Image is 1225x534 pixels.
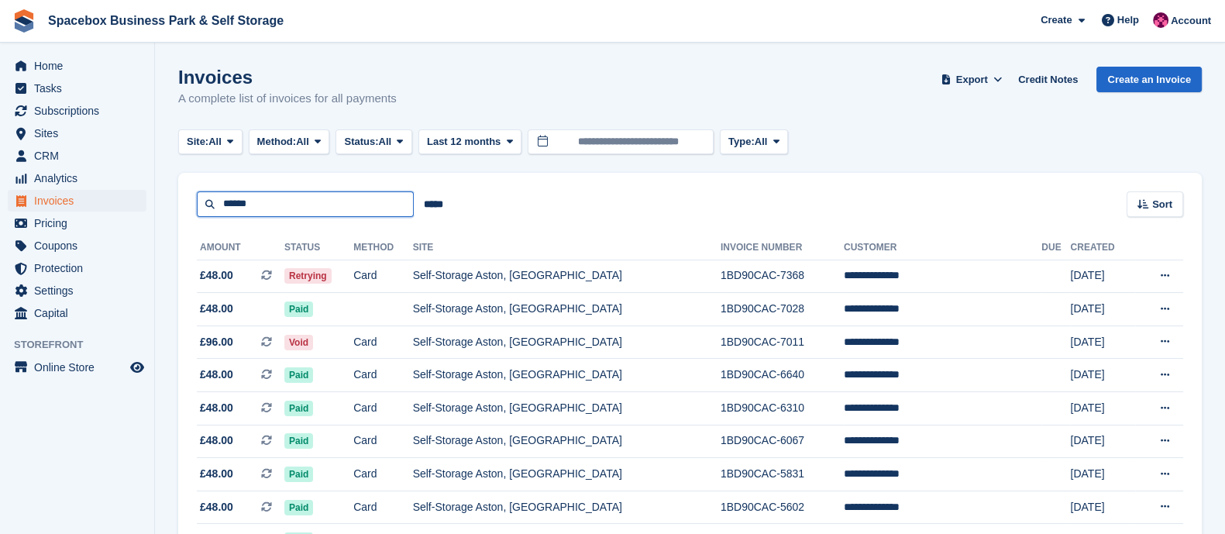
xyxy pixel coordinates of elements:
[34,190,127,212] span: Invoices
[178,90,397,108] p: A complete list of invoices for all payments
[353,392,412,425] td: Card
[728,134,755,150] span: Type:
[1070,359,1135,392] td: [DATE]
[1012,67,1084,92] a: Credit Notes
[418,129,521,155] button: Last 12 months
[353,326,412,359] td: Card
[344,134,378,150] span: Status:
[1117,12,1139,28] span: Help
[1070,326,1135,359] td: [DATE]
[721,392,844,425] td: 1BD90CAC-6310
[1070,392,1135,425] td: [DATE]
[34,55,127,77] span: Home
[1070,491,1135,524] td: [DATE]
[721,260,844,293] td: 1BD90CAC-7368
[296,134,309,150] span: All
[335,129,411,155] button: Status: All
[413,392,721,425] td: Self-Storage Aston, [GEOGRAPHIC_DATA]
[1070,236,1135,260] th: Created
[249,129,330,155] button: Method: All
[200,367,233,383] span: £48.00
[353,491,412,524] td: Card
[8,357,146,378] a: menu
[284,301,313,317] span: Paid
[128,358,146,377] a: Preview store
[1152,197,1172,212] span: Sort
[379,134,392,150] span: All
[34,122,127,144] span: Sites
[34,212,127,234] span: Pricing
[721,425,844,458] td: 1BD90CAC-6067
[413,260,721,293] td: Self-Storage Aston, [GEOGRAPHIC_DATA]
[14,337,154,353] span: Storefront
[721,236,844,260] th: Invoice Number
[956,72,988,88] span: Export
[200,301,233,317] span: £48.00
[844,236,1041,260] th: Customer
[721,359,844,392] td: 1BD90CAC-6640
[8,145,146,167] a: menu
[178,67,397,88] h1: Invoices
[34,145,127,167] span: CRM
[353,425,412,458] td: Card
[413,425,721,458] td: Self-Storage Aston, [GEOGRAPHIC_DATA]
[721,458,844,491] td: 1BD90CAC-5831
[721,326,844,359] td: 1BD90CAC-7011
[284,236,353,260] th: Status
[200,499,233,515] span: £48.00
[284,367,313,383] span: Paid
[413,293,721,326] td: Self-Storage Aston, [GEOGRAPHIC_DATA]
[1096,67,1202,92] a: Create an Invoice
[1070,293,1135,326] td: [DATE]
[284,500,313,515] span: Paid
[284,268,332,284] span: Retrying
[200,432,233,449] span: £48.00
[8,100,146,122] a: menu
[34,280,127,301] span: Settings
[413,326,721,359] td: Self-Storage Aston, [GEOGRAPHIC_DATA]
[257,134,297,150] span: Method:
[200,400,233,416] span: £48.00
[8,167,146,189] a: menu
[1070,425,1135,458] td: [DATE]
[721,491,844,524] td: 1BD90CAC-5602
[200,334,233,350] span: £96.00
[413,491,721,524] td: Self-Storage Aston, [GEOGRAPHIC_DATA]
[200,267,233,284] span: £48.00
[284,335,313,350] span: Void
[42,8,290,33] a: Spacebox Business Park & Self Storage
[34,235,127,257] span: Coupons
[1070,458,1135,491] td: [DATE]
[938,67,1006,92] button: Export
[8,212,146,234] a: menu
[413,236,721,260] th: Site
[1041,236,1070,260] th: Due
[755,134,768,150] span: All
[413,458,721,491] td: Self-Storage Aston, [GEOGRAPHIC_DATA]
[34,302,127,324] span: Capital
[34,257,127,279] span: Protection
[721,293,844,326] td: 1BD90CAC-7028
[1041,12,1072,28] span: Create
[413,359,721,392] td: Self-Storage Aston, [GEOGRAPHIC_DATA]
[200,466,233,482] span: £48.00
[353,359,412,392] td: Card
[1171,13,1211,29] span: Account
[353,458,412,491] td: Card
[197,236,284,260] th: Amount
[1070,260,1135,293] td: [DATE]
[427,134,501,150] span: Last 12 months
[187,134,208,150] span: Site:
[8,122,146,144] a: menu
[12,9,36,33] img: stora-icon-8386f47178a22dfd0bd8f6a31ec36ba5ce8667c1dd55bd0f319d3a0aa187defe.svg
[8,257,146,279] a: menu
[8,55,146,77] a: menu
[353,236,412,260] th: Method
[8,190,146,212] a: menu
[178,129,243,155] button: Site: All
[208,134,222,150] span: All
[284,467,313,482] span: Paid
[1153,12,1168,28] img: Avishka Chauhan
[34,100,127,122] span: Subscriptions
[34,78,127,99] span: Tasks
